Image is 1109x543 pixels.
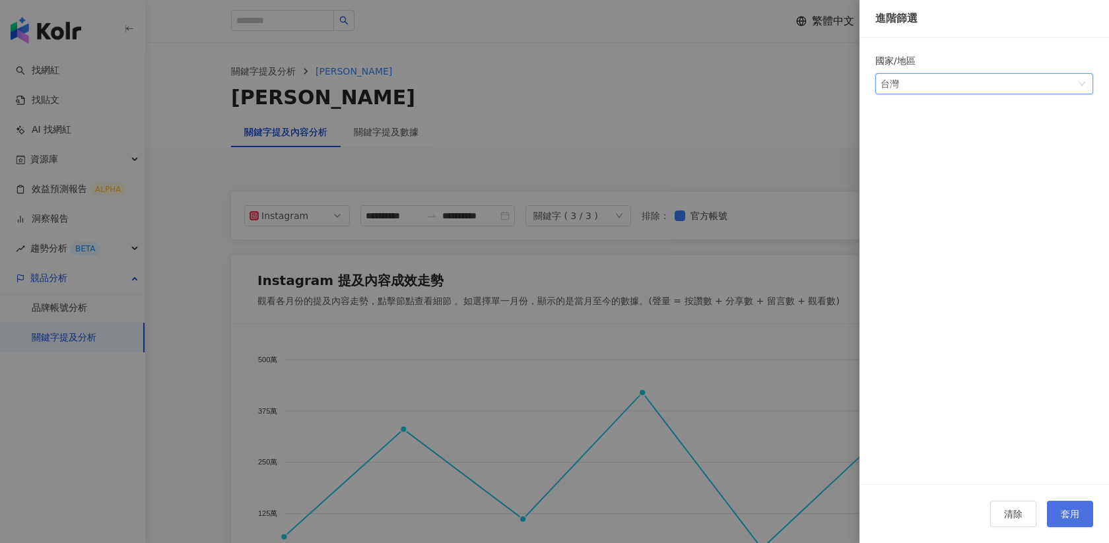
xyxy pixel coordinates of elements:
[881,74,924,94] div: 台灣
[875,11,1093,26] div: 進階篩選
[990,501,1036,527] button: 清除
[1047,501,1093,527] button: 套用
[875,53,925,68] label: 國家/地區
[1061,509,1079,519] span: 套用
[1004,509,1023,519] span: 清除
